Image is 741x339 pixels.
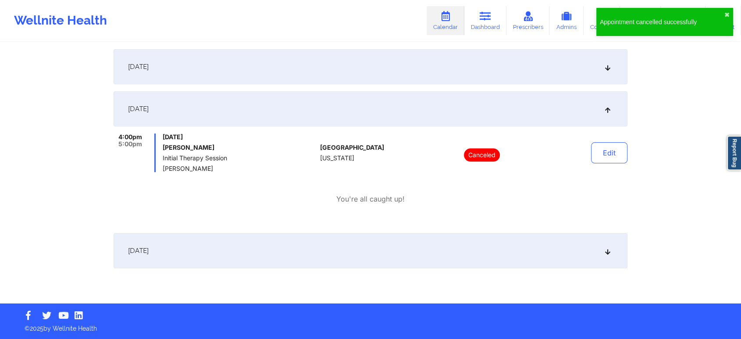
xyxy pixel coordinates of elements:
[464,148,500,162] p: Canceled
[163,133,317,141] span: [DATE]
[584,6,620,35] a: Coaches
[549,6,584,35] a: Admins
[427,6,464,35] a: Calendar
[464,6,506,35] a: Dashboard
[600,18,724,26] div: Appointment cancelled successfully
[591,142,627,163] button: Edit
[163,165,317,172] span: [PERSON_NAME]
[118,133,142,141] span: 4:00pm
[320,155,354,162] span: [US_STATE]
[128,62,149,71] span: [DATE]
[128,105,149,113] span: [DATE]
[727,136,741,170] a: Report Bug
[163,144,317,151] h6: [PERSON_NAME]
[163,155,317,162] span: Initial Therapy Session
[506,6,550,35] a: Prescribers
[724,11,730,18] button: close
[336,194,405,204] p: You're all caught up!
[128,246,149,255] span: [DATE]
[118,141,142,148] span: 5:00pm
[320,144,384,151] span: [GEOGRAPHIC_DATA]
[18,318,723,333] p: © 2025 by Wellnite Health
